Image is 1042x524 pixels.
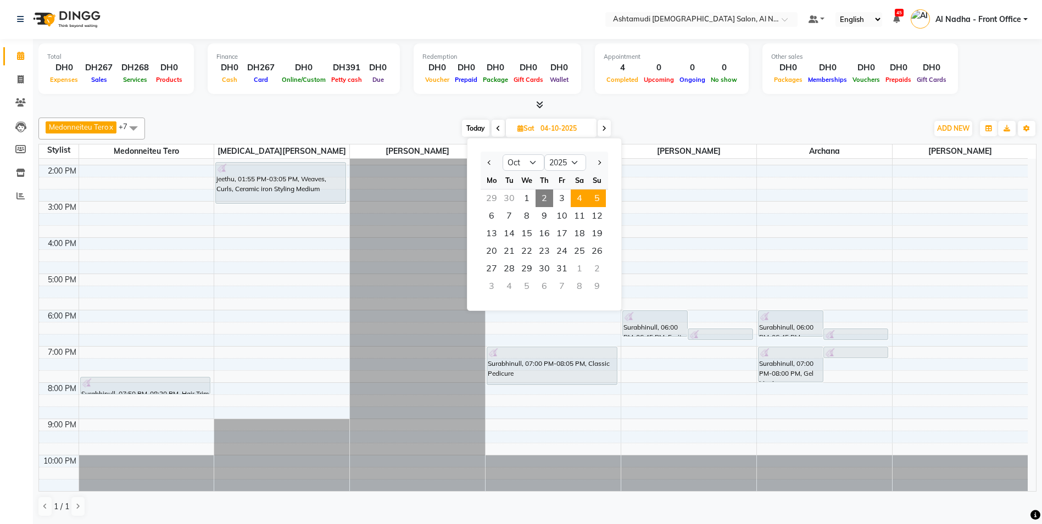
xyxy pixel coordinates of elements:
[571,225,588,242] div: Saturday, October 18, 2025
[893,14,900,24] a: 45
[500,225,518,242] div: Tuesday, October 14, 2025
[483,225,500,242] div: Monday, October 13, 2025
[893,144,1028,158] span: [PERSON_NAME]
[594,154,604,171] button: Next month
[914,62,949,74] div: DH0
[483,207,500,225] span: 6
[588,189,606,207] span: 5
[28,4,103,35] img: logo
[483,171,500,189] div: Mo
[537,120,592,137] input: 2025-10-04
[553,225,571,242] div: Friday, October 17, 2025
[937,124,969,132] span: ADD NEW
[536,189,553,207] span: 2
[536,207,553,225] div: Thursday, October 9, 2025
[518,189,536,207] span: 1
[370,76,387,83] span: Due
[553,171,571,189] div: Fr
[46,383,79,394] div: 8:00 PM
[536,260,553,277] span: 30
[934,121,972,136] button: ADD NEW
[571,242,588,260] div: Saturday, October 25, 2025
[483,207,500,225] div: Monday, October 6, 2025
[500,260,518,277] div: Tuesday, October 28, 2025
[518,242,536,260] span: 22
[79,144,214,158] span: Medonneiteu Tero
[621,144,756,158] span: [PERSON_NAME]
[571,277,588,295] div: Saturday, November 8, 2025
[708,76,740,83] span: No show
[677,62,708,74] div: 0
[553,189,571,207] span: 3
[553,260,571,277] span: 31
[117,62,153,74] div: DH268
[328,62,365,74] div: DH391
[771,52,949,62] div: Other sales
[677,76,708,83] span: Ongoing
[483,277,500,295] div: Monday, November 3, 2025
[279,62,328,74] div: DH0
[46,347,79,358] div: 7:00 PM
[518,189,536,207] div: Wednesday, October 1, 2025
[480,76,511,83] span: Package
[500,225,518,242] span: 14
[536,260,553,277] div: Thursday, October 30, 2025
[708,62,740,74] div: 0
[571,260,588,277] div: Saturday, November 1, 2025
[515,124,537,132] span: Sat
[500,277,518,295] div: Tuesday, November 4, 2025
[46,274,79,286] div: 5:00 PM
[571,171,588,189] div: Sa
[251,76,271,83] span: Card
[805,62,850,74] div: DH0
[536,171,553,189] div: Th
[759,347,823,382] div: Surabhinull, 07:00 PM-08:00 PM, Gel Manicure
[503,154,544,171] select: Select month
[757,144,892,158] span: Archana
[518,171,536,189] div: We
[88,76,110,83] span: Sales
[153,62,185,74] div: DH0
[518,260,536,277] span: 29
[483,260,500,277] div: Monday, October 27, 2025
[500,189,518,207] div: Tuesday, September 30, 2025
[571,242,588,260] span: 25
[243,62,279,74] div: DH267
[81,377,210,394] div: Surabhinull, 07:50 PM-08:20 PM, Hair Trim without Wash
[365,62,391,74] div: DH0
[771,62,805,74] div: DH0
[536,225,553,242] span: 16
[216,163,346,203] div: jeethu, 01:55 PM-03:05 PM, Weaves, Curls, Ceramic iron Styling Medium
[119,122,136,131] span: +7
[571,225,588,242] span: 18
[483,242,500,260] span: 20
[536,242,553,260] span: 23
[536,207,553,225] span: 9
[850,62,883,74] div: DH0
[553,189,571,207] div: Friday, October 3, 2025
[511,62,546,74] div: DH0
[214,144,349,158] span: [MEDICAL_DATA][PERSON_NAME]
[935,14,1021,25] span: Al Nadha - Front Office
[824,329,888,339] div: Surabhinull, 06:30 PM-06:50 PM, Eyebrow Threading
[452,62,480,74] div: DH0
[553,225,571,242] span: 17
[536,225,553,242] div: Thursday, October 16, 2025
[219,76,240,83] span: Cash
[518,260,536,277] div: Wednesday, October 29, 2025
[480,62,511,74] div: DH0
[422,52,572,62] div: Redemption
[895,9,904,16] span: 45
[588,242,606,260] span: 26
[588,171,606,189] div: Su
[328,76,365,83] span: Petty cash
[422,76,452,83] span: Voucher
[604,62,641,74] div: 4
[487,347,617,384] div: Surabhinull, 07:00 PM-08:05 PM, Classic Pedicure
[536,242,553,260] div: Thursday, October 23, 2025
[108,122,113,131] a: x
[54,501,69,512] span: 1 / 1
[485,154,494,171] button: Previous month
[571,189,588,207] div: Saturday, October 4, 2025
[553,242,571,260] div: Friday, October 24, 2025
